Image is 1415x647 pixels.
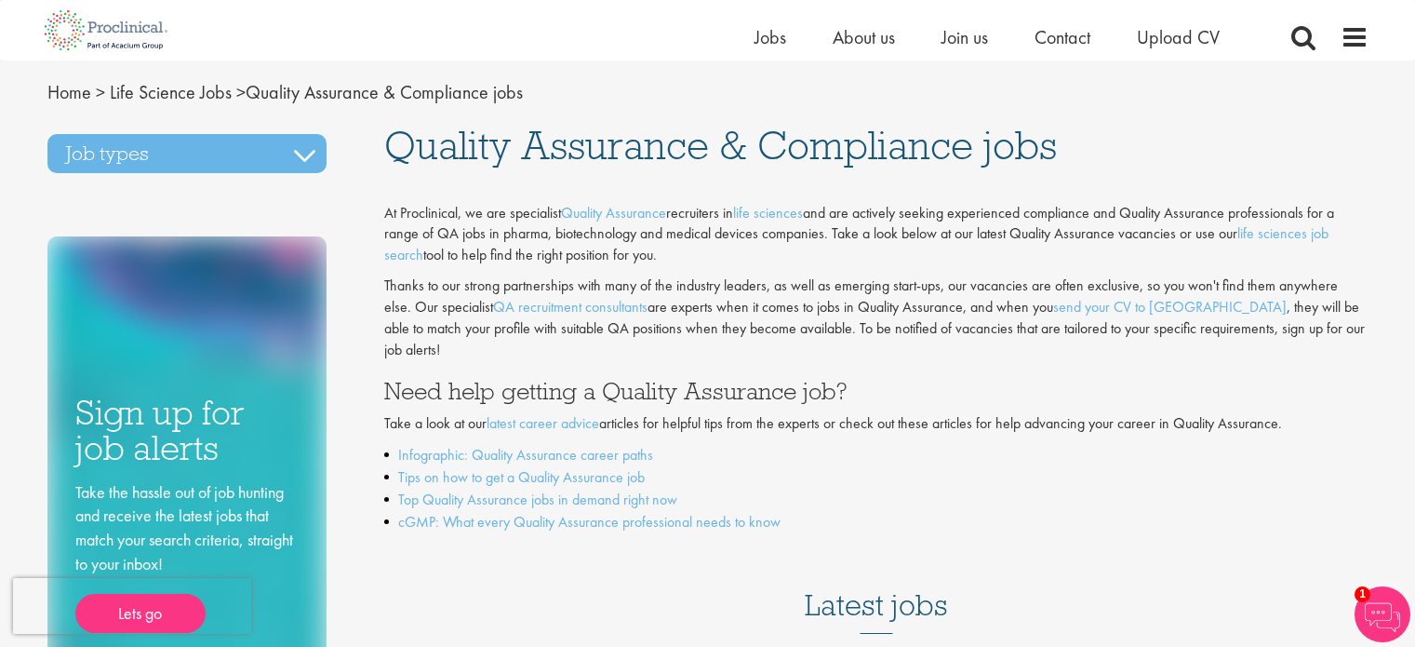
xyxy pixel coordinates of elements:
iframe: reCAPTCHA [13,578,251,634]
a: Tips on how to get a Quality Assurance job [398,467,645,487]
span: Quality Assurance & Compliance jobs [384,120,1057,170]
a: Top Quality Assurance jobs in demand right now [398,490,677,509]
a: Join us [941,25,988,49]
div: Take the hassle out of job hunting and receive the latest jobs that match your search criteria, s... [75,480,299,634]
a: Jobs [754,25,786,49]
a: breadcrumb link to Home [47,80,91,104]
h3: Need help getting a Quality Assurance job? [384,379,1368,403]
h3: Sign up for job alerts [75,395,299,466]
a: Contact [1035,25,1090,49]
a: latest career advice [487,413,599,433]
img: Chatbot [1355,586,1410,642]
h3: Latest jobs [805,543,948,634]
span: At Proclinical, we are specialist recruiters in and are actively seeking experienced compliance a... [384,203,1334,265]
p: Take a look at our articles for helpful tips from the experts or check out these articles for hel... [384,413,1368,435]
a: send your CV to [GEOGRAPHIC_DATA] [1053,297,1287,317]
span: Quality Assurance & Compliance jobs [47,80,523,104]
a: QA recruitment consultants [493,297,647,317]
p: Thanks to our strong partnerships with many of the industry leaders, as well as emerging start-up... [384,276,1368,360]
a: About us [833,25,895,49]
span: 1 [1355,586,1370,602]
span: > [236,80,246,104]
a: Quality Assurance [561,203,666,222]
a: life sciences job search [384,223,1328,264]
a: Upload CV [1137,25,1220,49]
a: cGMP: What every Quality Assurance professional needs to know [398,512,781,532]
a: breadcrumb link to Life Science Jobs [110,80,232,104]
a: Infographic: Quality Assurance career paths [398,445,653,465]
h3: Job types [47,134,327,173]
a: life sciences [733,203,803,222]
span: > [96,80,105,104]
